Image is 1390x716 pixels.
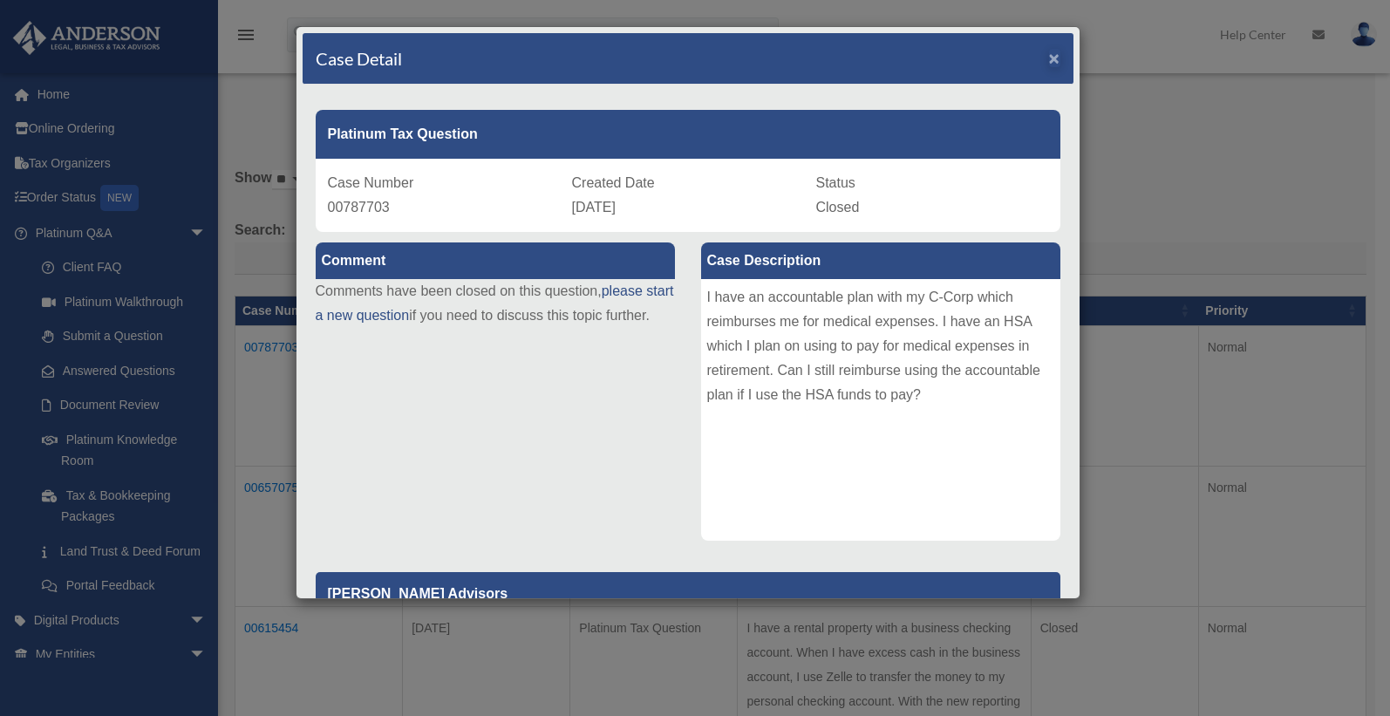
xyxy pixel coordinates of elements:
span: Closed [816,200,860,215]
span: [DATE] [572,200,616,215]
p: [PERSON_NAME] Advisors [316,572,1060,615]
span: Status [816,175,855,190]
span: 00787703 [328,200,390,215]
button: Close [1049,49,1060,67]
span: Case Number [328,175,414,190]
div: I have an accountable plan with my C-Corp which reimburses me for medical expenses. I have an HSA... [701,279,1060,541]
h4: Case Detail [316,46,402,71]
label: Comment [316,242,675,279]
span: × [1049,48,1060,68]
div: Platinum Tax Question [316,110,1060,159]
label: Case Description [701,242,1060,279]
p: Comments have been closed on this question, if you need to discuss this topic further. [316,279,675,328]
span: Created Date [572,175,655,190]
a: please start a new question [316,283,674,323]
